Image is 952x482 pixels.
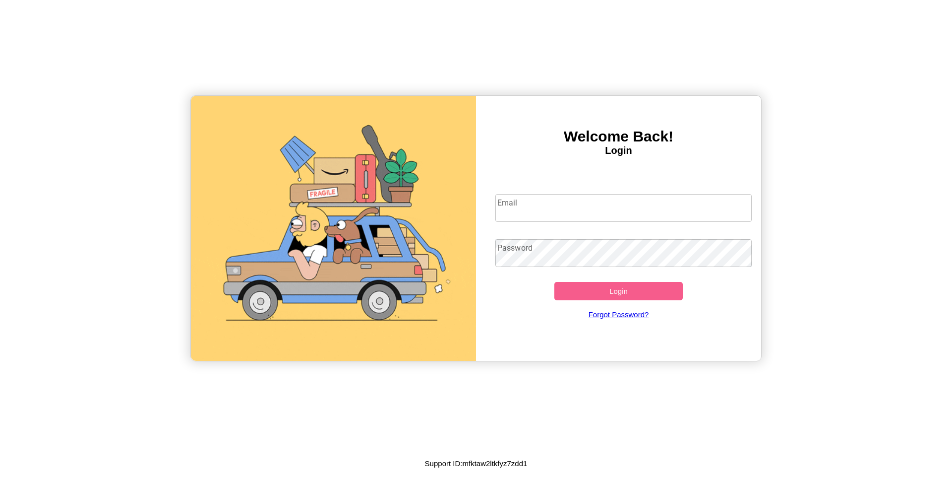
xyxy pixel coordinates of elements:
[554,282,683,300] button: Login
[191,96,476,361] img: gif
[476,145,761,156] h4: Login
[476,128,761,145] h3: Welcome Back!
[425,457,528,470] p: Support ID: mfktaw2ltkfyz7zdd1
[490,300,747,329] a: Forgot Password?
